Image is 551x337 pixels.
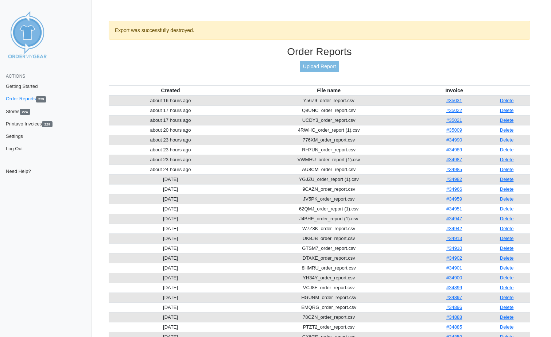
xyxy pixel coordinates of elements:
div: Export was successfully destroyed. [109,21,530,40]
a: #34966 [446,186,462,192]
td: [DATE] [109,184,232,194]
td: [DATE] [109,194,232,204]
a: #34987 [446,157,462,162]
td: YGJZU_order_report (1).csv [232,174,425,184]
td: about 17 hours ago [109,115,232,125]
a: Delete [500,324,514,330]
a: #34897 [446,295,462,300]
td: [DATE] [109,204,232,214]
a: #34942 [446,226,462,231]
td: [DATE] [109,253,232,263]
a: Delete [500,177,514,182]
a: #34910 [446,245,462,251]
a: Delete [500,157,514,162]
td: JV5PK_order_report.csv [232,194,425,204]
td: about 23 hours ago [109,155,232,164]
td: UCDY3_order_report.csv [232,115,425,125]
td: AU8CM_order_report.csv [232,164,425,174]
td: about 17 hours ago [109,105,232,115]
td: W7Z8K_order_report.csv [232,224,425,233]
td: J4BHE_order_report (1).csv [232,214,425,224]
td: about 20 hours ago [109,125,232,135]
td: YH34Y_order_report.csv [232,273,425,283]
td: about 23 hours ago [109,135,232,145]
a: #35009 [446,127,462,133]
td: 78CZN_order_report.csv [232,312,425,322]
a: Delete [500,285,514,290]
a: Delete [500,265,514,271]
a: #34982 [446,177,462,182]
td: [DATE] [109,224,232,233]
td: DTAXE_order_report.csv [232,253,425,263]
a: #34985 [446,167,462,172]
td: [DATE] [109,174,232,184]
a: Delete [500,295,514,300]
td: about 24 hours ago [109,164,232,174]
td: GTSM7_order_report.csv [232,243,425,253]
span: Actions [6,74,25,79]
a: Delete [500,127,514,133]
th: File name [232,85,425,96]
td: PTZT2_order_report.csv [232,322,425,332]
td: HGUNM_order_report.csv [232,293,425,302]
td: 9CAZN_order_report.csv [232,184,425,194]
span: 224 [20,109,30,115]
td: 776XM_order_report.csv [232,135,425,145]
td: [DATE] [109,273,232,283]
span: 229 [42,121,53,127]
a: Delete [500,275,514,280]
a: #34888 [446,314,462,320]
td: VCJ8F_order_report.csv [232,283,425,293]
a: Delete [500,167,514,172]
a: Delete [500,314,514,320]
a: #34951 [446,206,462,212]
td: [DATE] [109,263,232,273]
td: VWMHU_order_report (1).csv [232,155,425,164]
td: RH7UN_order_report.csv [232,145,425,155]
a: #35021 [446,117,462,123]
td: about 16 hours ago [109,96,232,106]
td: [DATE] [109,283,232,293]
td: 62QMJ_order_report (1).csv [232,204,425,214]
a: Delete [500,206,514,212]
td: [DATE] [109,322,232,332]
td: EMQRG_order_report.csv [232,302,425,312]
a: #34959 [446,196,462,202]
a: Delete [500,216,514,221]
td: [DATE] [109,243,232,253]
a: #35022 [446,108,462,113]
a: #34899 [446,285,462,290]
td: [DATE] [109,312,232,322]
a: #34885 [446,324,462,330]
a: Delete [500,226,514,231]
a: #34989 [446,147,462,152]
a: #34990 [446,137,462,143]
a: Delete [500,108,514,113]
a: #34913 [446,236,462,241]
h3: Order Reports [109,46,530,58]
th: Invoice [425,85,483,96]
a: Delete [500,137,514,143]
a: Delete [500,236,514,241]
a: Delete [500,117,514,123]
a: Delete [500,196,514,202]
td: [DATE] [109,293,232,302]
td: [DATE] [109,214,232,224]
a: #34902 [446,255,462,261]
td: Y56Z9_order_report.csv [232,96,425,106]
a: #34900 [446,275,462,280]
a: #34896 [446,305,462,310]
a: Delete [500,245,514,251]
a: Delete [500,98,514,103]
a: Delete [500,255,514,261]
th: Created [109,85,232,96]
td: 4RWHG_order_report (1).csv [232,125,425,135]
a: Delete [500,305,514,310]
td: Q8UNC_order_report.csv [232,105,425,115]
a: Delete [500,147,514,152]
a: #34947 [446,216,462,221]
td: about 23 hours ago [109,145,232,155]
a: Upload Report [300,61,339,72]
a: Delete [500,186,514,192]
td: [DATE] [109,233,232,243]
